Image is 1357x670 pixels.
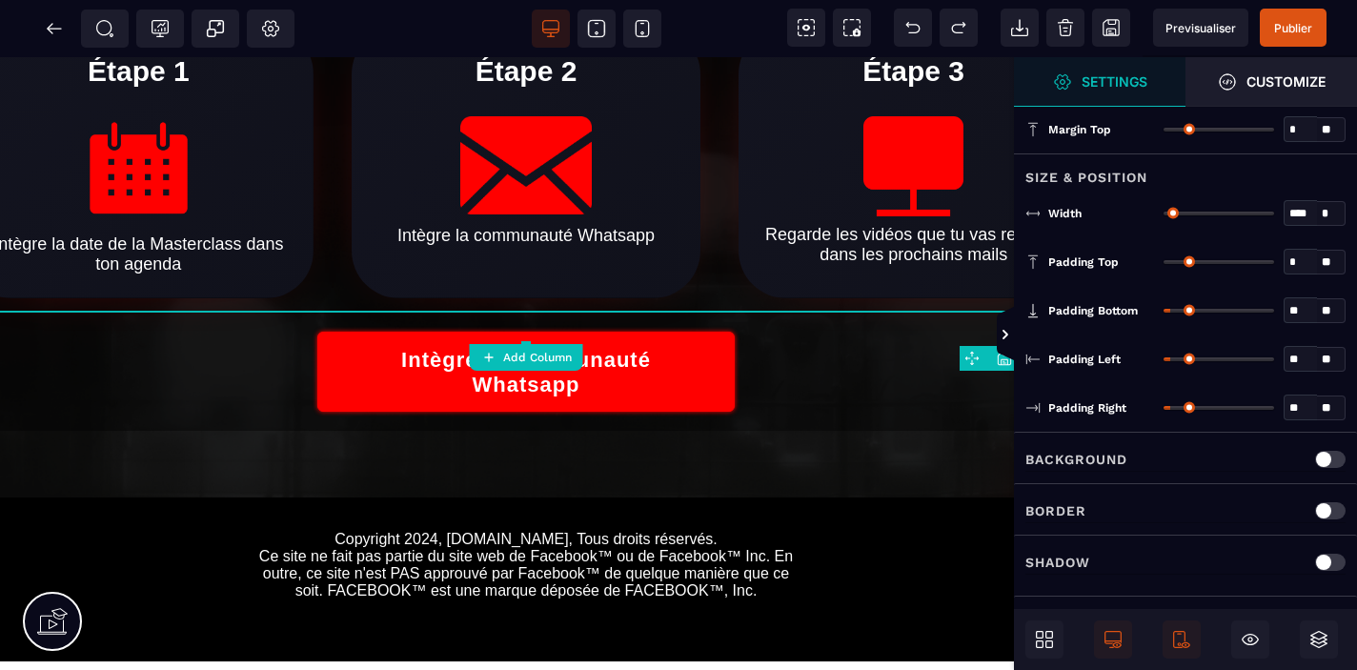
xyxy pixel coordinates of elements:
p: Border [1025,499,1086,522]
span: Mobile Only [1163,620,1201,659]
div: Size & Position [1014,153,1357,189]
span: View components [787,9,825,47]
span: Desktop Only [1094,620,1132,659]
span: Open Layers [1300,620,1338,659]
span: Tracking [151,19,170,38]
strong: Settings [1082,74,1147,89]
span: Padding Left [1048,352,1121,367]
span: Previsualiser [1165,21,1236,35]
span: Screenshot [833,9,871,47]
span: Margin Top [1048,122,1111,137]
strong: Add Column [503,351,572,364]
span: Open Blocks [1025,620,1063,659]
span: Width [1048,206,1082,221]
text: Copyright 2024, [DOMAIN_NAME], Tous droits réservés. Ce site ne fait pas partie du site web de Fa... [254,469,798,547]
span: Open Style Manager [1185,57,1357,107]
span: Padding Right [1048,400,1126,416]
span: Padding Bottom [1048,303,1138,318]
span: SEO [95,19,114,38]
text: Intègre la communauté Whatsapp [371,164,682,193]
span: Preview [1153,9,1248,47]
p: Shadow [1025,551,1090,574]
span: Settings [1014,57,1185,107]
span: Setting Body [261,19,280,38]
button: Intègre la communauté Whatsapp [316,274,733,355]
p: Background [1025,448,1127,471]
button: Add Column [470,344,583,371]
span: Publier [1274,21,1312,35]
img: 82d59835e0551a2b60989ccfffb5f52b_Vector.png [863,59,963,159]
span: Popup [206,19,225,38]
img: 82d59835e0551a2b60989ccfffb5f52b_Vector-1.png [460,59,591,157]
text: Regarde les vidéos que tu vas recevoir dans les prochains mails [758,163,1069,213]
img: 54dd6701fcc450e400db03a74d41e820_Group_18.png [84,59,192,168]
span: Hide/Show Block [1231,620,1269,659]
strong: Customize [1246,74,1326,89]
span: Padding Top [1048,254,1119,270]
